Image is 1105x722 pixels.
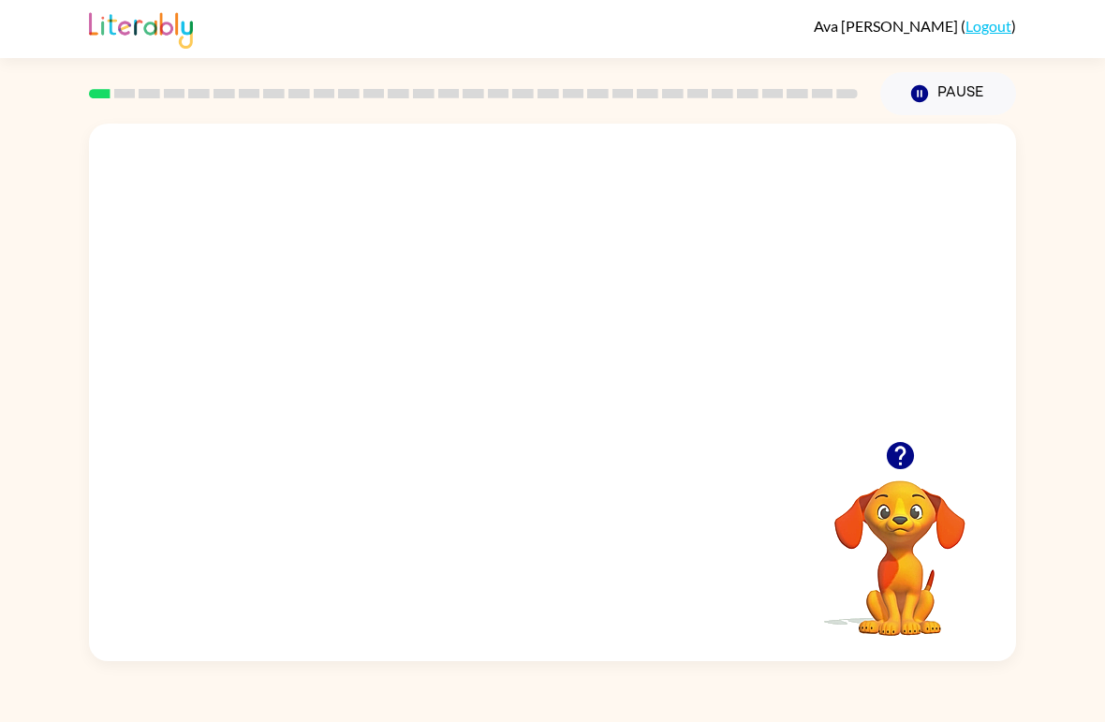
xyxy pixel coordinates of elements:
video: Your browser must support playing .mp4 files to use Literably. Please try using another browser. [89,124,1016,441]
video: Your browser must support playing .mp4 files to use Literably. Please try using another browser. [806,451,994,639]
img: Literably [89,7,193,49]
a: Logout [965,17,1011,35]
button: Pause [880,72,1016,115]
div: ( ) [814,17,1016,35]
span: Ava [PERSON_NAME] [814,17,961,35]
